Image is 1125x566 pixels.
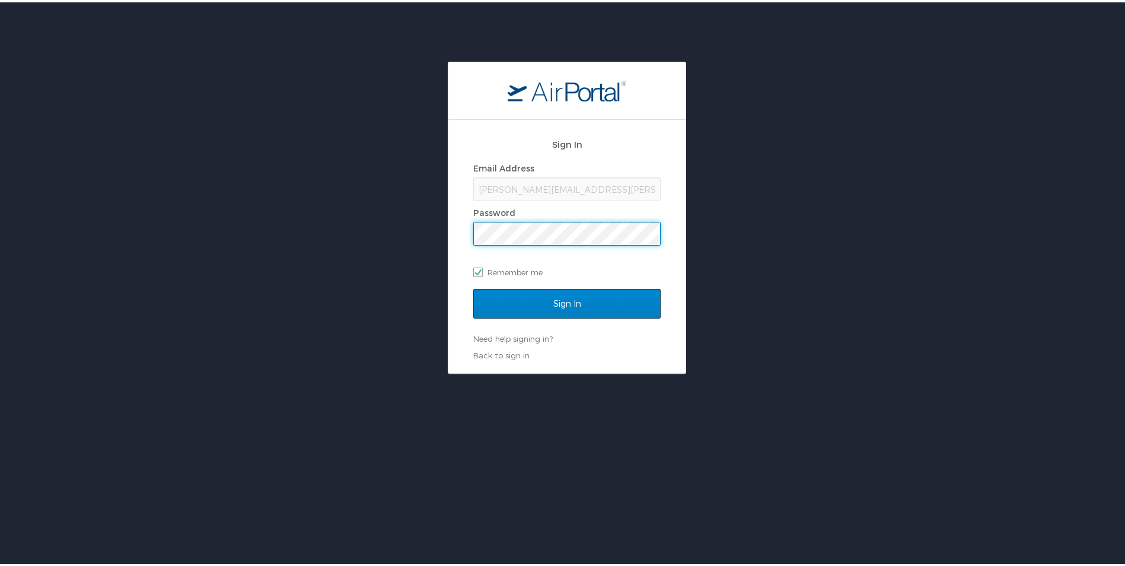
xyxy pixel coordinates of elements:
h2: Sign In [473,135,661,149]
a: Need help signing in? [473,332,553,341]
a: Back to sign in [473,348,530,358]
input: Sign In [473,287,661,316]
label: Password [473,205,515,215]
label: Remember me [473,261,661,279]
img: logo [508,78,626,99]
label: Email Address [473,161,534,171]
